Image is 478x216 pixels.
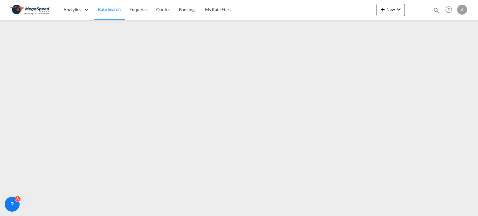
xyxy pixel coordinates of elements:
[9,3,51,17] img: ad002ba0aea611eda5429768204679d3.JPG
[457,5,467,15] div: A
[377,4,405,16] button: icon-plus 400-fgNewicon-chevron-down
[156,7,170,12] span: Quotes
[443,4,454,15] span: Help
[379,6,387,13] md-icon: icon-plus 400-fg
[179,7,196,12] span: Bookings
[205,7,231,12] span: My Rate Files
[63,7,81,13] span: Analytics
[379,7,402,12] span: New
[98,7,121,12] span: Rate Search
[433,7,440,16] div: icon-magnify
[395,6,402,13] md-icon: icon-chevron-down
[129,7,148,12] span: Enquiries
[443,4,457,16] div: Help
[433,7,440,14] md-icon: icon-magnify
